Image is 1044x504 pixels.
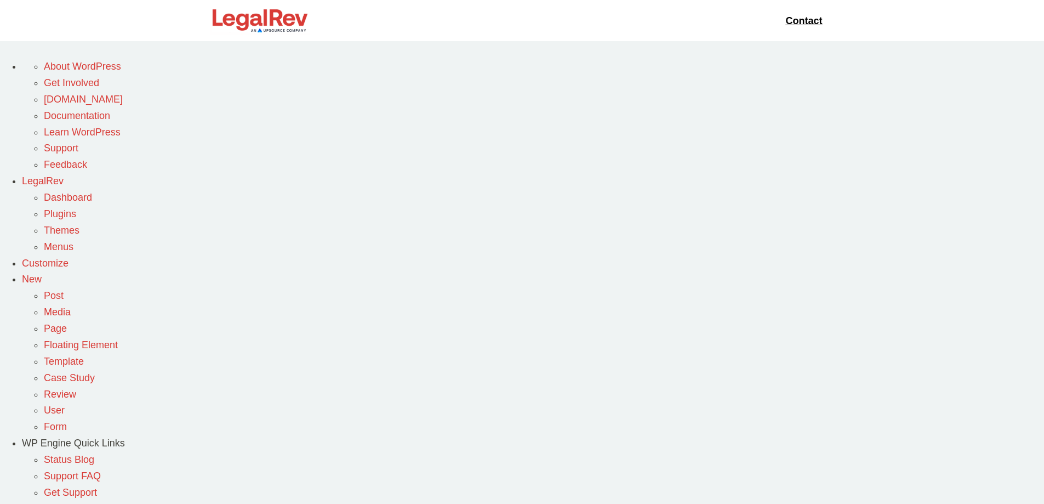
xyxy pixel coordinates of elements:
[748,13,770,29] a: Login
[44,372,95,383] a: Case Study
[44,290,64,301] a: Post
[22,274,42,285] span: New
[22,190,1044,223] ul: LegalRev
[44,159,87,170] a: Feedback
[44,421,67,432] a: Form
[44,389,76,400] a: Review
[44,405,65,416] a: User
[44,143,78,154] a: Support
[22,288,1044,435] ul: New
[44,110,110,121] a: Documentation
[44,77,99,88] a: Get Involved
[554,13,589,29] a: Services
[22,435,1044,452] div: WP Engine Quick Links
[22,223,1044,256] ul: LegalRev
[44,487,97,498] a: Get Support
[44,356,84,367] a: Template
[712,13,731,29] a: FAQ
[44,339,118,350] a: Floating Element
[44,192,92,203] a: Dashboard
[44,225,79,236] a: Themes
[22,258,69,269] a: Customize
[22,175,64,186] a: LegalRev
[44,127,121,138] a: Learn WordPress
[44,61,121,72] a: About WordPress
[473,13,497,29] a: About
[44,208,76,219] a: Plugins
[785,16,822,26] span: Contact
[44,454,94,465] a: Status Blog
[652,13,697,29] a: Resources
[44,307,71,318] a: Media
[44,323,67,334] a: Page
[44,241,73,252] a: Menus
[22,92,1044,173] ul: About WordPress
[473,13,770,29] nav: Menu
[22,59,1044,92] ul: About WordPress
[605,13,636,29] a: Results
[514,13,537,29] a: Plans
[781,12,829,30] a: Contact
[44,471,101,482] a: Support FAQ
[44,94,123,105] a: [DOMAIN_NAME]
